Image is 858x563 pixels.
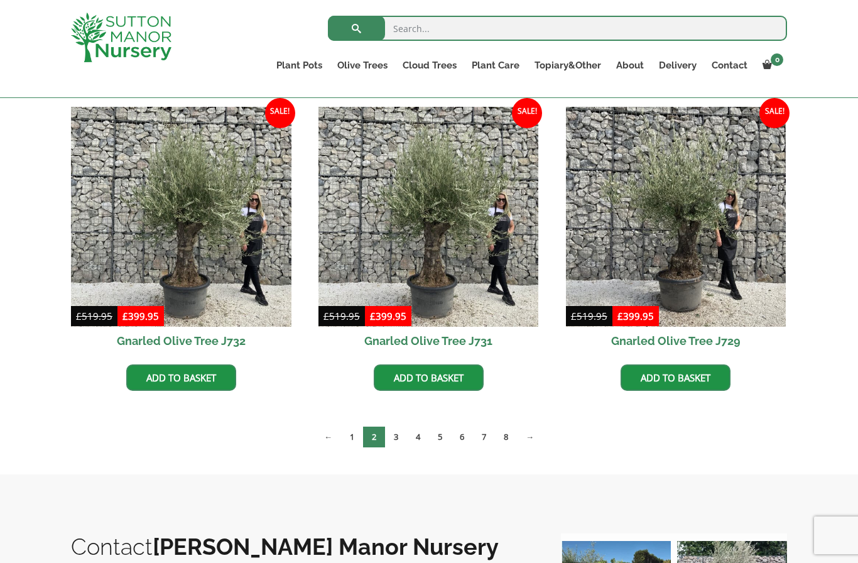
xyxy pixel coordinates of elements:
a: Page 7 [473,427,495,447]
a: Contact [704,57,755,74]
bdi: 399.95 [617,310,654,322]
a: Page 3 [385,427,407,447]
h2: Gnarled Olive Tree J729 [566,327,786,355]
a: Plant Pots [269,57,330,74]
a: Page 6 [451,427,473,447]
span: Sale! [512,98,542,128]
span: Sale! [759,98,790,128]
h2: Gnarled Olive Tree J731 [318,327,539,355]
span: £ [323,310,329,322]
input: Search... [328,16,787,41]
a: Plant Care [464,57,527,74]
bdi: 399.95 [122,310,159,322]
bdi: 519.95 [323,310,360,322]
nav: Product Pagination [71,426,787,452]
img: Gnarled Olive Tree J729 [566,107,786,327]
a: Olive Trees [330,57,395,74]
span: £ [122,310,128,322]
h2: Gnarled Olive Tree J732 [71,327,291,355]
a: Page 8 [495,427,517,447]
a: Add to basket: “Gnarled Olive Tree J731” [374,364,484,391]
span: £ [571,310,577,322]
bdi: 399.95 [370,310,406,322]
span: 0 [771,53,783,66]
img: logo [71,13,171,62]
a: Sale! Gnarled Olive Tree J729 [566,107,786,356]
a: Add to basket: “Gnarled Olive Tree J729” [621,364,730,391]
a: Page 4 [407,427,429,447]
a: Page 1 [341,427,363,447]
img: Gnarled Olive Tree J732 [71,107,291,327]
a: About [609,57,651,74]
span: Page 2 [363,427,385,447]
a: Add to basket: “Gnarled Olive Tree J732” [126,364,236,391]
a: ← [315,427,341,447]
b: [PERSON_NAME] Manor Nursery [153,533,499,560]
a: Sale! Gnarled Olive Tree J732 [71,107,291,356]
span: £ [617,310,623,322]
a: Delivery [651,57,704,74]
a: Cloud Trees [395,57,464,74]
h2: Contact [71,533,536,560]
img: Gnarled Olive Tree J731 [318,107,539,327]
a: Topiary&Other [527,57,609,74]
a: Sale! Gnarled Olive Tree J731 [318,107,539,356]
span: Sale! [265,98,295,128]
span: £ [76,310,82,322]
a: 0 [755,57,787,74]
bdi: 519.95 [76,310,112,322]
bdi: 519.95 [571,310,607,322]
a: Page 5 [429,427,451,447]
a: → [517,427,543,447]
span: £ [370,310,376,322]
